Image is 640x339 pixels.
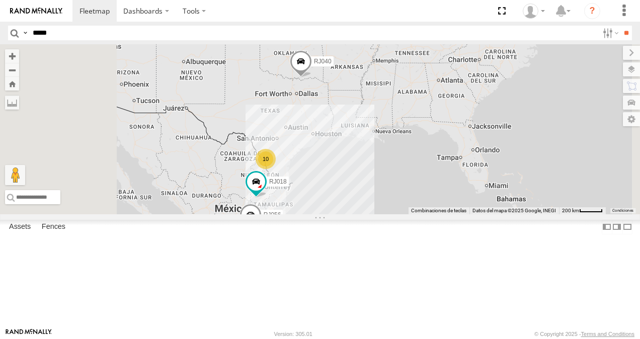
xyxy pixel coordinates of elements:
div: © Copyright 2025 - [534,331,634,337]
img: rand-logo.svg [10,8,62,15]
a: Condiciones [612,209,633,213]
label: Dock Summary Table to the Right [612,220,622,234]
label: Search Query [21,26,29,40]
div: XPD GLOBAL [519,4,548,19]
span: RJ018 [269,178,287,185]
span: Datos del mapa ©2025 Google, INEGI [472,208,556,213]
button: Zoom out [5,63,19,77]
label: Measure [5,96,19,110]
button: Combinaciones de teclas [411,207,466,214]
span: RJ056 [264,212,281,219]
label: Assets [4,220,36,234]
div: 10 [256,149,276,169]
span: 200 km [562,208,579,213]
span: RJ040 [314,58,332,65]
label: Hide Summary Table [622,220,632,234]
i: ? [584,3,600,19]
div: Version: 305.01 [274,331,312,337]
a: Terms and Conditions [581,331,634,337]
label: Map Settings [623,112,640,126]
label: Dock Summary Table to the Left [602,220,612,234]
button: Zoom in [5,49,19,63]
button: Escala del mapa: 200 km por 43 píxeles [559,207,606,214]
a: Visit our Website [6,329,52,339]
label: Fences [37,220,70,234]
label: Search Filter Options [599,26,620,40]
button: Zoom Home [5,77,19,91]
button: Arrastra el hombrecito naranja al mapa para abrir Street View [5,165,25,185]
